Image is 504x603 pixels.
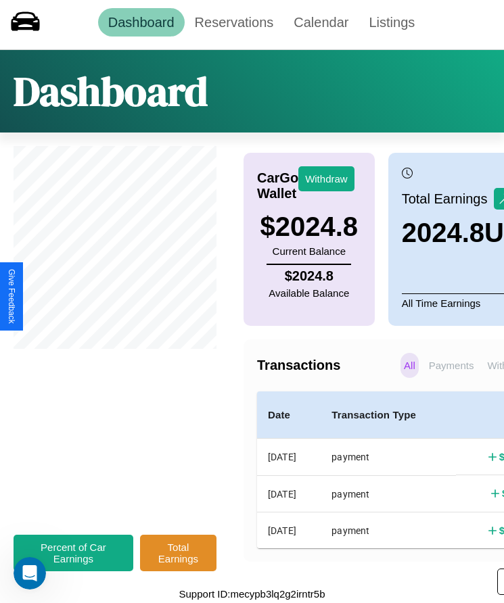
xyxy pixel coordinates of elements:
p: Payments [426,353,478,378]
th: payment [321,512,456,548]
button: Withdraw [298,166,354,191]
th: [DATE] [257,512,321,548]
p: Total Earnings [402,187,495,211]
h4: Date [268,407,310,423]
a: Reservations [185,8,284,37]
h4: $ 2024.8 [269,268,349,284]
h4: CarGo Wallet [257,170,298,201]
h1: Dashboard [14,64,208,119]
h4: Transaction Type [331,407,445,423]
p: Current Balance [260,242,359,260]
a: Listings [359,8,425,37]
p: All [400,353,419,378]
h3: $ 2024.8 [260,212,359,242]
a: Calendar [283,8,359,37]
button: Percent of Car Earnings [14,535,133,571]
button: Total Earnings [140,535,216,571]
a: Dashboard [98,8,185,37]
iframe: Intercom live chat [14,557,46,589]
th: payment [321,439,456,476]
p: Available Balance [269,284,349,302]
div: Give Feedback [7,269,16,324]
th: [DATE] [257,475,321,512]
th: [DATE] [257,439,321,476]
p: Support ID: mecypb3lq2g2irntr5b [179,585,325,603]
th: payment [321,475,456,512]
h4: Transactions [257,358,397,373]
